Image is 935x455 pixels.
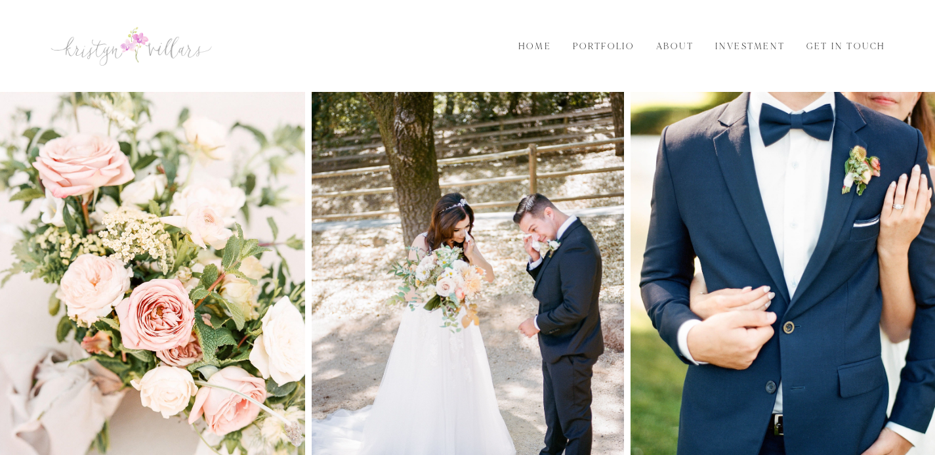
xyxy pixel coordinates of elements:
[49,25,213,67] img: Kristyn Villars | San Luis Obispo Wedding Photographer
[566,39,642,54] a: Portfolio
[648,39,701,54] a: About
[708,39,793,54] a: Investment
[510,39,559,54] a: Home
[799,39,894,54] a: Get in Touch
